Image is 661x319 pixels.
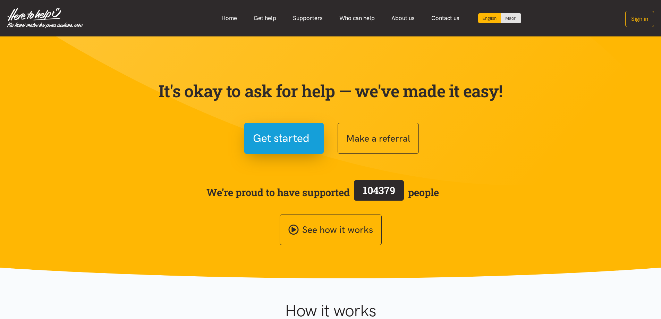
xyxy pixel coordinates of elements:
[7,8,83,28] img: Home
[501,13,521,23] a: Switch to Te Reo Māori
[338,123,419,154] button: Make a referral
[423,11,468,26] a: Contact us
[331,11,383,26] a: Who can help
[383,11,423,26] a: About us
[244,123,324,154] button: Get started
[363,184,395,197] span: 104379
[625,11,654,27] button: Sign in
[478,13,501,23] div: Current language
[253,129,310,147] span: Get started
[285,11,331,26] a: Supporters
[280,215,382,245] a: See how it works
[206,179,439,206] span: We’re proud to have supported people
[350,179,408,206] a: 104379
[245,11,285,26] a: Get help
[478,13,521,23] div: Language toggle
[213,11,245,26] a: Home
[157,81,504,101] p: It's okay to ask for help — we've made it easy!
